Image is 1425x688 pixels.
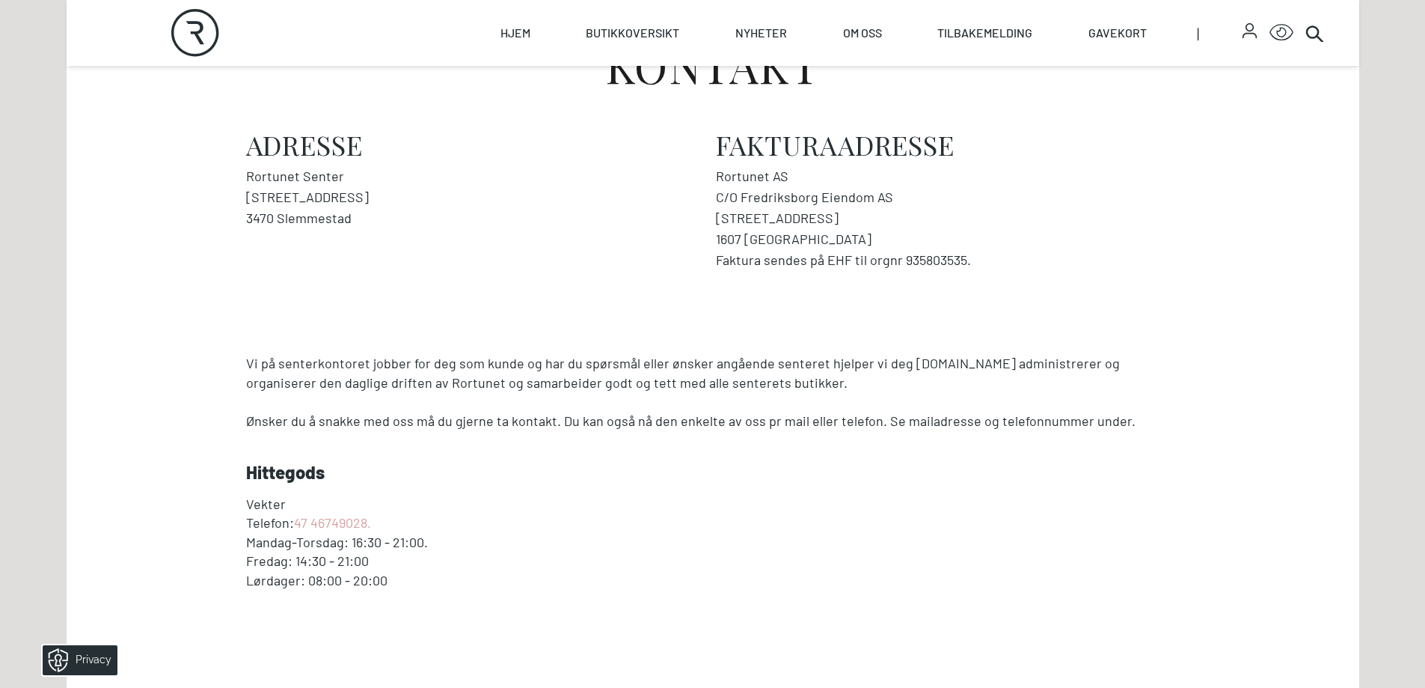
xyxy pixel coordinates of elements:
button: Open Accessibility Menu [1269,21,1293,45]
p: Telefon: [246,514,1180,533]
p: Mandag-Torsdag: 16:30 - 21:00. [246,533,1180,552]
address: Rortunet AS C/O Fredriksborg Eiendom AS [STREET_ADDRESS] 1607 [GEOGRAPHIC_DATA] Faktura sendes på... [716,165,1180,270]
iframe: Manage Preferences [15,640,137,681]
address: Rortunet Senter [STREET_ADDRESS] 3470 Slemmestad [246,165,710,228]
p: Ønsker du å snakke med oss må du gjerne ta kontakt. Du kan også nå den enkelte av oss pr mail ell... [246,412,1180,431]
p: Lørdager: 08:00 - 20:00 [246,571,1180,591]
p: Vekter [246,495,1180,514]
h1: Kontakt [67,31,1359,88]
p: Fredag: 14:30 - 21:00 [246,552,1180,571]
h2: Adresse [246,130,710,159]
a: 47 46749028. [294,514,371,531]
h3: Hittegods [246,462,1180,483]
h2: Fakturaadresse [716,130,1180,159]
p: Vi på senterkontoret jobber for deg som kunde og har du spørsmål eller ønsker angående senteret h... [246,354,1180,392]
